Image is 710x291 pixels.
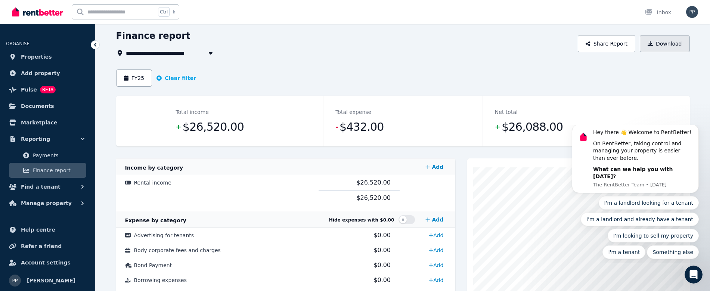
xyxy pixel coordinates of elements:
[561,125,710,263] iframe: Intercom notifications message
[373,232,391,239] span: $0.00
[125,165,183,171] span: Income by category
[578,35,635,52] button: Share Report
[176,122,181,132] span: +
[158,7,170,17] span: Ctrl
[86,121,138,134] button: Quick reply: Something else
[116,30,190,42] h1: Finance report
[422,212,446,227] a: Add
[21,134,50,143] span: Reporting
[426,274,446,286] a: Add
[32,57,133,64] p: Message from The RentBetter Team, sent 2w ago
[20,88,138,101] button: Quick reply: I'm a landlord and already have a tenant
[6,66,89,81] a: Add property
[21,225,55,234] span: Help centre
[32,41,112,55] b: What can we help you with [DATE]?
[6,41,30,46] span: ORGANISE
[156,74,196,82] button: Clear filter
[134,277,187,283] span: Borrowing expenses
[47,104,138,118] button: Quick reply: I'm looking to sell my property
[6,255,89,270] a: Account settings
[32,4,133,56] div: Message content
[356,194,391,201] span: $26,520.00
[9,163,86,178] a: Finance report
[335,122,338,132] span: -
[6,49,89,64] a: Properties
[373,247,391,254] span: $0.00
[21,242,62,251] span: Refer a friend
[21,52,52,61] span: Properties
[21,69,60,78] span: Add property
[640,35,690,52] button: Download
[134,247,221,253] span: Body corporate fees and charges
[6,179,89,194] button: Find a tenant
[27,276,75,285] span: [PERSON_NAME]
[645,9,671,16] div: Inbox
[6,131,89,146] button: Reporting
[21,102,54,111] span: Documents
[6,115,89,130] a: Marketplace
[685,266,703,284] iframe: Intercom live chat
[33,151,83,160] span: Payments
[6,196,89,211] button: Manage property
[426,229,446,241] a: Add
[21,258,71,267] span: Account settings
[340,120,384,134] span: $432.00
[21,118,57,127] span: Marketplace
[426,259,446,271] a: Add
[21,199,72,208] span: Manage property
[6,82,89,97] a: PulseBETA
[134,232,194,238] span: Advertising for tenants
[356,179,391,186] span: $26,520.00
[6,222,89,237] a: Help centre
[17,6,29,18] img: Profile image for The RentBetter Team
[426,244,446,256] a: Add
[6,239,89,254] a: Refer a friend
[32,4,133,12] div: Hey there 👋 Welcome to RentBetter!
[495,122,500,132] span: +
[373,261,391,269] span: $0.00
[6,99,89,114] a: Documents
[9,275,21,287] img: Patrick Pagin
[116,69,152,87] button: FY25
[32,15,133,37] div: On RentBetter, taking control and managing your property is easier than ever before.
[373,276,391,284] span: $0.00
[21,85,37,94] span: Pulse
[422,160,446,174] a: Add
[11,71,138,134] div: Quick reply options
[173,9,175,15] span: k
[12,6,63,18] img: RentBetter
[335,108,371,117] dt: Total expense
[495,108,518,117] dt: Net total
[686,6,698,18] img: Patrick Pagin
[183,120,244,134] span: $26,520.00
[38,71,139,85] button: Quick reply: I'm a landlord looking for a tenant
[176,108,209,117] dt: Total income
[9,148,86,163] a: Payments
[502,120,563,134] span: $26,088.00
[134,180,171,186] span: Rental income
[329,217,394,223] span: Hide expenses with $0.00
[134,262,172,268] span: Bond Payment
[42,121,85,134] button: Quick reply: I'm a tenant
[40,86,56,93] span: BETA
[33,166,83,175] span: Finance report
[125,217,186,223] span: Expense by category
[21,182,61,191] span: Find a tenant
